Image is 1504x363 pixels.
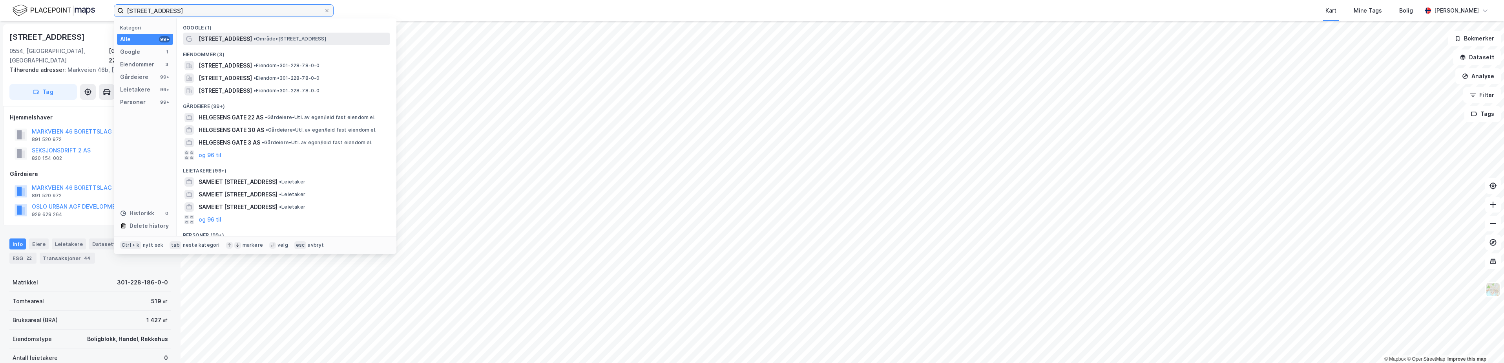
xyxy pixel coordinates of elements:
[120,85,150,94] div: Leietakere
[87,334,168,344] div: Boligblokk, Handel, Rekkehus
[32,136,62,143] div: 891 520 972
[199,61,252,70] span: [STREET_ADDRESS]
[1399,6,1413,15] div: Bolig
[262,139,372,146] span: Gårdeiere • Utl. av egen/leid fast eiendom el.
[294,241,307,249] div: esc
[120,97,146,107] div: Personer
[159,99,170,105] div: 99+
[199,202,277,212] span: SAMEIET [STREET_ADDRESS]
[265,114,267,120] span: •
[164,210,170,216] div: 0
[9,66,68,73] span: Tilhørende adresser:
[1447,356,1486,362] a: Improve this map
[262,139,264,145] span: •
[13,4,95,17] img: logo.f888ab2527a4732fd821a326f86c7f29.svg
[199,177,277,187] span: SAMEIET [STREET_ADDRESS]
[279,179,305,185] span: Leietaker
[159,36,170,42] div: 99+
[265,114,376,121] span: Gårdeiere • Utl. av egen/leid fast eiendom el.
[266,127,376,133] span: Gårdeiere • Utl. av egen/leid fast eiendom el.
[254,62,256,68] span: •
[177,18,396,33] div: Google (1)
[279,191,305,198] span: Leietaker
[164,49,170,55] div: 1
[159,74,170,80] div: 99+
[32,192,62,199] div: 891 520 972
[279,179,281,185] span: •
[40,253,95,264] div: Transaksjoner
[9,84,77,100] button: Tag
[1463,87,1501,103] button: Filter
[9,253,37,264] div: ESG
[159,86,170,93] div: 99+
[199,73,252,83] span: [STREET_ADDRESS]
[164,353,168,363] div: 0
[10,113,171,122] div: Hjemmelshaver
[1486,282,1500,297] img: Z
[13,315,58,325] div: Bruksareal (BRA)
[1384,356,1406,362] a: Mapbox
[1465,325,1504,363] iframe: Chat Widget
[120,72,148,82] div: Gårdeiere
[177,161,396,176] div: Leietakere (99+)
[1354,6,1382,15] div: Mine Tags
[13,334,52,344] div: Eiendomstype
[199,86,252,95] span: [STREET_ADDRESS]
[199,113,263,122] span: HELGESENS GATE 22 AS
[13,278,38,287] div: Matrikkel
[25,254,33,262] div: 22
[199,215,221,224] button: og 96 til
[177,97,396,111] div: Gårdeiere (99+)
[183,242,220,248] div: neste kategori
[279,204,281,210] span: •
[9,31,86,43] div: [STREET_ADDRESS]
[13,353,58,363] div: Antall leietakere
[277,242,288,248] div: velg
[10,169,171,179] div: Gårdeiere
[199,125,264,135] span: HELGESENS GATE 30 AS
[199,34,252,44] span: [STREET_ADDRESS]
[199,138,260,147] span: HELGESENS GATE 3 AS
[13,297,44,306] div: Tomteareal
[1464,106,1501,122] button: Tags
[279,204,305,210] span: Leietaker
[177,226,396,240] div: Personer (99+)
[52,238,86,249] div: Leietakere
[199,150,221,160] button: og 96 til
[1434,6,1479,15] div: [PERSON_NAME]
[1453,49,1501,65] button: Datasett
[109,46,171,65] div: [GEOGRAPHIC_DATA], 228/186
[164,61,170,68] div: 3
[120,47,140,57] div: Google
[254,88,256,93] span: •
[120,35,131,44] div: Alle
[1407,356,1445,362] a: OpenStreetMap
[124,5,324,16] input: Søk på adresse, matrikkel, gårdeiere, leietakere eller personer
[151,297,168,306] div: 519 ㎡
[89,238,119,249] div: Datasett
[32,211,62,218] div: 929 629 264
[254,88,320,94] span: Eiendom • 301-228-78-0-0
[279,191,281,197] span: •
[9,238,26,249] div: Info
[82,254,92,262] div: 44
[120,241,141,249] div: Ctrl + k
[9,46,109,65] div: 0554, [GEOGRAPHIC_DATA], [GEOGRAPHIC_DATA]
[120,209,154,218] div: Historikk
[1455,68,1501,84] button: Analyse
[32,155,62,161] div: 820 154 002
[9,65,165,75] div: Markveien 46b, [STREET_ADDRESS]
[177,45,396,59] div: Eiendommer (3)
[170,241,181,249] div: tab
[1448,31,1501,46] button: Bokmerker
[254,36,326,42] span: Område • [STREET_ADDRESS]
[254,75,256,81] span: •
[120,60,154,69] div: Eiendommer
[120,25,173,31] div: Kategori
[266,127,268,133] span: •
[29,238,49,249] div: Eiere
[143,242,164,248] div: nytt søk
[254,36,256,42] span: •
[117,278,168,287] div: 301-228-186-0-0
